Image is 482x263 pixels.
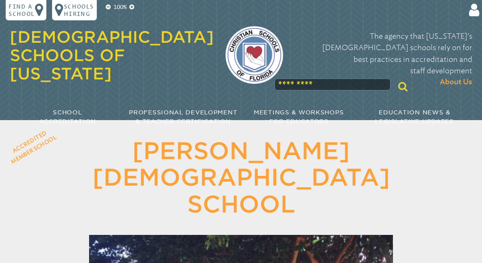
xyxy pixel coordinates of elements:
[112,3,128,11] p: 100%
[55,138,427,217] h1: [PERSON_NAME] [DEMOGRAPHIC_DATA] School
[254,109,344,124] span: Meetings & Workshops for Educators
[225,26,283,84] img: csf-logo-web-colors.png
[64,3,94,18] p: Schools Hiring
[440,77,472,88] span: About Us
[39,109,96,124] span: School Accreditation
[9,3,35,18] p: Find a school
[129,109,237,124] span: Professional Development & Teacher Certification
[10,27,214,83] a: [DEMOGRAPHIC_DATA] Schools of [US_STATE]
[295,31,473,88] p: The agency that [US_STATE]’s [DEMOGRAPHIC_DATA] schools rely on for best practices in accreditati...
[375,109,454,124] span: Education News & Legislative Updates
